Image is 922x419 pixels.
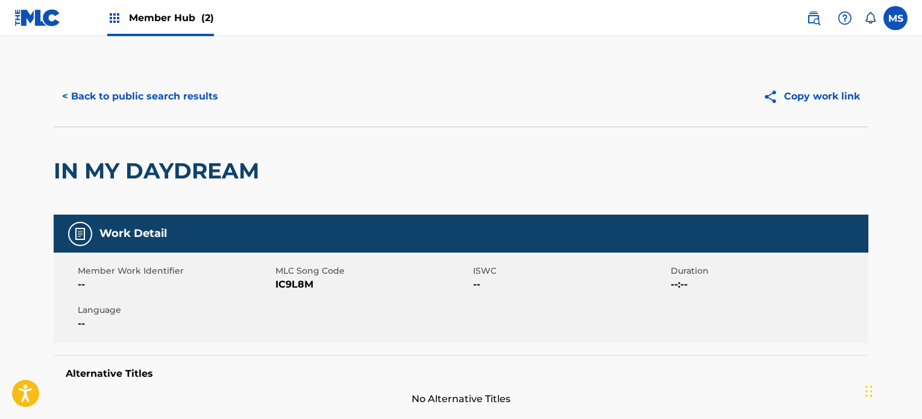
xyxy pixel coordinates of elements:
[864,12,876,24] div: Notifications
[862,361,922,419] iframe: Chat Widget
[888,257,922,354] iframe: Resource Center
[763,89,784,104] img: Copy work link
[78,265,272,277] span: Member Work Identifier
[801,6,826,30] a: Public Search
[671,265,865,277] span: Duration
[806,11,821,25] img: search
[754,81,868,112] button: Copy work link
[201,12,214,24] span: (2)
[838,11,852,25] img: help
[54,157,265,184] h2: IN MY DAYDREAM
[54,81,227,112] button: < Back to public search results
[129,11,214,25] span: Member Hub
[671,277,865,292] span: --:--
[99,227,167,241] h5: Work Detail
[54,392,868,406] span: No Alternative Titles
[78,277,272,292] span: --
[883,6,908,30] div: User Menu
[107,11,122,25] img: Top Rightsholders
[473,265,668,277] span: ISWC
[14,9,61,27] img: MLC Logo
[66,368,856,380] h5: Alternative Titles
[78,317,272,331] span: --
[865,373,873,409] div: Drag
[473,277,668,292] span: --
[275,277,470,292] span: IC9L8M
[275,265,470,277] span: MLC Song Code
[833,6,857,30] div: Help
[73,227,87,241] img: Work Detail
[78,304,272,317] span: Language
